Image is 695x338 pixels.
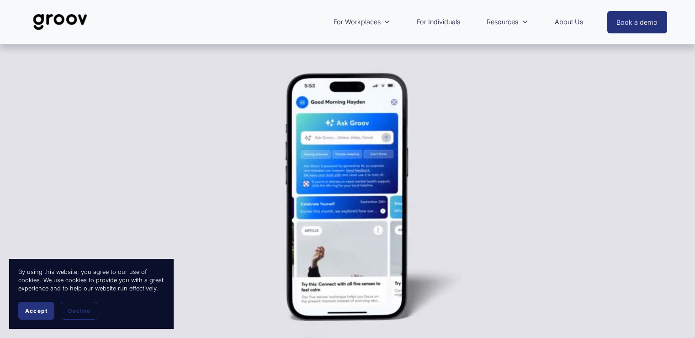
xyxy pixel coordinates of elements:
button: Decline [61,302,97,320]
section: Cookie banner [9,259,174,329]
a: folder dropdown [329,11,395,32]
a: Book a demo [607,11,668,33]
a: For Individuals [412,11,465,32]
p: By using this website, you agree to our use of cookies. We use cookies to provide you with a grea... [18,268,164,293]
img: Groov | Unlock Human Potential at Work and in Life [28,7,92,37]
a: folder dropdown [482,11,533,32]
span: For Workplaces [334,16,381,28]
span: Accept [25,307,48,314]
a: About Us [550,11,588,32]
span: Resources [487,16,518,28]
span: Decline [68,307,90,314]
button: Accept [18,302,54,320]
